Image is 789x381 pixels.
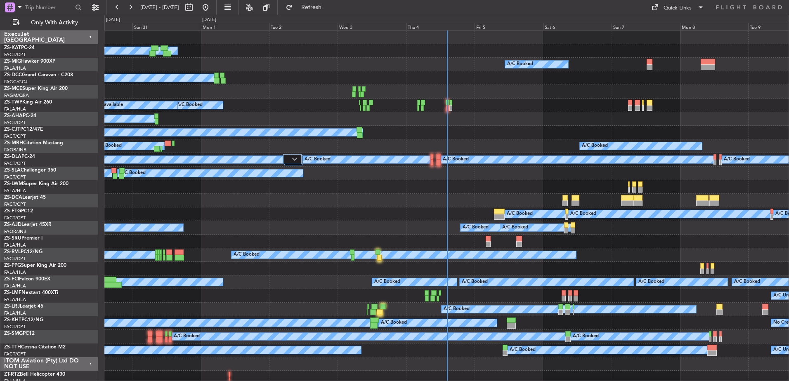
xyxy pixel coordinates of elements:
[269,23,338,30] div: Tue 2
[4,154,21,159] span: ZS-DLA
[573,330,599,343] div: A/C Booked
[4,215,26,221] a: FACT/CPT
[4,147,26,153] a: FAOR/JNB
[4,45,35,50] a: ZS-KATPC-24
[4,236,21,241] span: ZS-SRU
[4,263,66,268] a: ZS-PPGSuper King Air 200
[4,195,46,200] a: ZS-DCALearjet 45
[4,100,52,105] a: ZS-TWPKing Air 260
[4,100,22,105] span: ZS-TWP
[502,221,528,234] div: A/C Booked
[4,59,55,64] a: ZS-MIGHawker 900XP
[734,276,760,288] div: A/C Booked
[294,5,329,10] span: Refresh
[4,113,23,118] span: ZS-AHA
[4,290,21,295] span: ZS-LMF
[282,1,331,14] button: Refresh
[4,106,26,112] a: FALA/HLA
[680,23,749,30] div: Mon 8
[444,303,470,315] div: A/C Booked
[96,140,122,152] div: A/C Booked
[4,127,43,132] a: ZS-CJTPC12/47E
[664,4,692,12] div: Quick Links
[582,140,608,152] div: A/C Booked
[406,23,475,30] div: Thu 4
[4,73,22,78] span: ZS-DCC
[4,310,26,316] a: FALA/HLA
[305,153,331,166] div: A/C Booked
[507,58,533,71] div: A/C Booked
[177,99,203,111] div: A/C Booked
[201,23,269,30] div: Mon 1
[4,222,52,227] a: ZS-AJDLearjet 45XR
[4,277,19,282] span: ZS-FCI
[510,344,536,356] div: A/C Booked
[4,331,23,336] span: ZS-SMG
[570,208,596,220] div: A/C Booked
[4,222,21,227] span: ZS-AJD
[4,372,65,377] a: ZT-RTZBell Helicopter 430
[4,331,35,336] a: ZS-SMGPC12
[4,79,27,85] a: FAGC/GCJ
[4,188,26,194] a: FALA/HLA
[4,209,33,214] a: ZS-FTGPC12
[4,249,43,254] a: ZS-RVLPC12/NG
[462,276,488,288] div: A/C Booked
[4,45,21,50] span: ZS-KAT
[4,290,58,295] a: ZS-LMFNextant 400XTi
[475,23,543,30] div: Fri 5
[132,23,201,30] div: Sun 31
[543,23,612,30] div: Sat 6
[4,317,43,322] a: ZS-KHTPC12/NG
[4,154,35,159] a: ZS-DLAPC-24
[374,276,400,288] div: A/C Booked
[4,168,56,173] a: ZS-SLAChallenger 350
[4,372,20,377] span: ZT-RTZ
[4,52,26,58] a: FACT/CPT
[4,73,73,78] a: ZS-DCCGrand Caravan - C208
[4,236,43,241] a: ZS-SRUPremier I
[140,4,179,11] span: [DATE] - [DATE]
[4,351,26,357] a: FACT/CPT
[4,304,43,309] a: ZS-LRJLearjet 45
[21,20,87,26] span: Only With Activity
[724,153,750,166] div: A/C Booked
[4,168,21,173] span: ZS-SLA
[4,201,26,207] a: FACT/CPT
[381,317,407,329] div: A/C Booked
[4,92,29,99] a: FAGM/QRA
[4,133,26,139] a: FACT/CPT
[4,181,69,186] a: ZS-LWMSuper King Air 200
[4,256,26,262] a: FACT/CPT
[4,141,63,146] a: ZS-MRHCitation Mustang
[4,174,26,180] a: FACT/CPT
[638,276,664,288] div: A/C Booked
[174,330,200,343] div: A/C Booked
[292,158,297,161] img: arrow-gray.svg
[463,221,489,234] div: A/C Booked
[4,209,21,214] span: ZS-FTG
[4,296,26,303] a: FALA/HLA
[4,317,21,322] span: ZS-KHT
[4,181,23,186] span: ZS-LWM
[4,263,21,268] span: ZS-PPG
[4,86,68,91] a: ZS-MCESuper King Air 200
[4,269,26,275] a: FALA/HLA
[4,141,23,146] span: ZS-MRH
[4,120,26,126] a: FACT/CPT
[202,16,216,24] div: [DATE]
[4,242,26,248] a: FALA/HLA
[4,228,26,235] a: FAOR/JNB
[338,23,406,30] div: Wed 3
[4,160,26,167] a: FACT/CPT
[120,167,146,179] div: A/C Booked
[507,208,533,220] div: A/C Booked
[89,99,123,111] div: A/C Unavailable
[4,113,36,118] a: ZS-AHAPC-24
[4,59,21,64] span: ZS-MIG
[9,16,90,29] button: Only With Activity
[4,277,50,282] a: ZS-FCIFalcon 900EX
[4,283,26,289] a: FALA/HLA
[443,153,469,166] div: A/C Booked
[4,324,26,330] a: FACT/CPT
